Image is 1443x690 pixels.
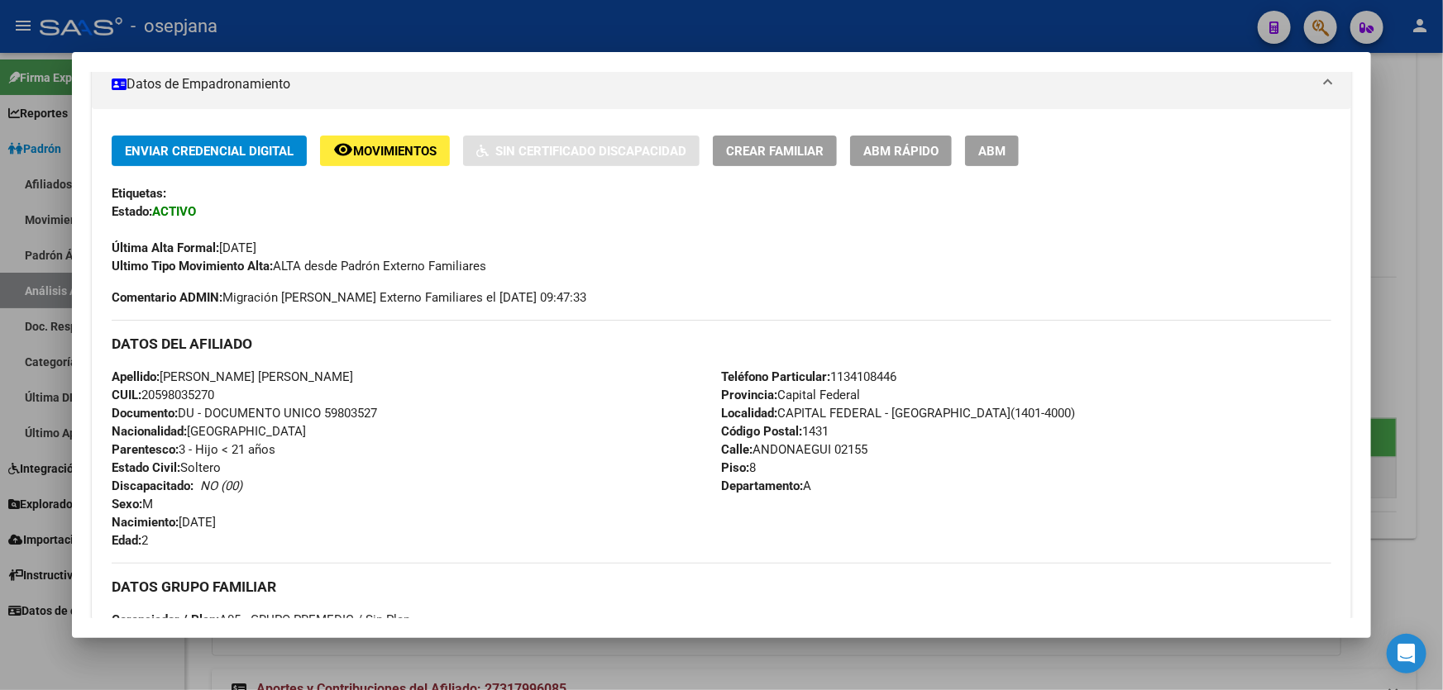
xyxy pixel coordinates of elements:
h3: DATOS DEL AFILIADO [112,335,1331,353]
strong: Piso: [722,460,750,475]
strong: Teléfono Particular: [722,369,831,384]
span: Movimientos [353,144,437,159]
span: Crear Familiar [726,144,824,159]
span: DU - DOCUMENTO UNICO 59803527 [112,406,377,421]
button: Sin Certificado Discapacidad [463,136,700,166]
strong: Provincia: [722,388,778,402]
strong: Nacionalidad: [112,424,187,439]
span: CAPITAL FEDERAL - [GEOGRAPHIC_DATA](1401-4000) [722,406,1076,421]
strong: Última Alta Formal: [112,240,219,255]
strong: CUIL: [112,388,141,402]
button: ABM [965,136,1019,166]
strong: Edad: [112,533,141,548]
div: Open Intercom Messenger [1387,634,1426,673]
span: A [722,478,812,493]
span: [DATE] [112,515,216,530]
span: 3 - Hijo < 21 años [112,442,275,457]
span: [DATE] [112,240,256,255]
strong: Etiquetas: [112,186,166,201]
mat-panel-title: Datos de Empadronamiento [112,74,1312,94]
span: [PERSON_NAME] [PERSON_NAME] [112,369,353,384]
strong: Estado: [112,204,152,219]
strong: Comentario ADMIN: [112,290,222,305]
span: 8 [722,460,757,475]
span: Capital Federal [722,388,861,402]
strong: Sexo: [112,497,142,512]
span: [GEOGRAPHIC_DATA] [112,424,306,439]
strong: Estado Civil: [112,460,180,475]
span: Soltero [112,460,221,475]
span: ALTA desde Padrón Externo Familiares [112,259,486,274]
mat-icon: remove_red_eye [333,140,353,159]
span: Sin Certificado Discapacidad [495,144,686,159]
span: 20598035270 [112,388,214,402]
span: M [112,497,153,512]
button: Crear Familiar [713,136,837,166]
strong: Discapacitado: [112,478,194,493]
h3: DATOS GRUPO FAMILIAR [112,578,1331,596]
span: Migración [PERSON_NAME] Externo Familiares el [DATE] 09:47:33 [112,288,586,307]
span: 2 [112,533,148,548]
span: A05 - GRUPO PREMEDIC / Sin Plan [112,612,410,627]
strong: Código Postal: [722,424,803,439]
strong: Ultimo Tipo Movimiento Alta: [112,259,273,274]
button: Enviar Credencial Digital [112,136,307,166]
span: ABM Rápido [863,144,939,159]
strong: Calle: [722,442,753,457]
span: Enviar Credencial Digital [125,144,294,159]
strong: Documento: [112,406,178,421]
strong: Nacimiento: [112,515,179,530]
i: NO (00) [200,478,242,493]
strong: ACTIVO [152,204,196,219]
span: ANDONAEGUI 02155 [722,442,868,457]
button: Movimientos [320,136,450,166]
strong: Gerenciador / Plan: [112,612,219,627]
span: ABM [978,144,1006,159]
strong: Parentesco: [112,442,179,457]
strong: Departamento: [722,478,804,493]
span: 1134108446 [722,369,897,384]
strong: Apellido: [112,369,160,384]
span: 1431 [722,424,829,439]
strong: Localidad: [722,406,778,421]
button: ABM Rápido [850,136,952,166]
mat-expansion-panel-header: Datos de Empadronamiento [92,59,1351,109]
